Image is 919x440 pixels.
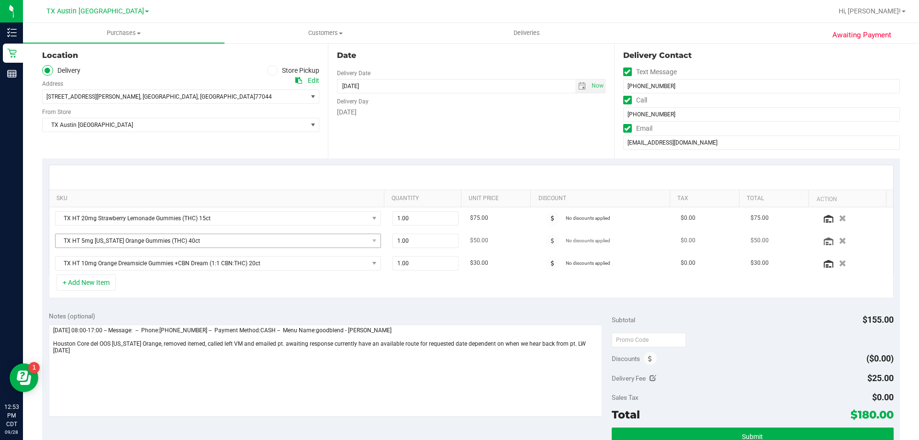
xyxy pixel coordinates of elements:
[7,48,17,58] inline-svg: Retail
[832,30,891,41] span: Awaiting Payment
[255,93,272,100] span: 77044
[863,315,894,325] span: $155.00
[566,238,610,243] span: No discounts applied
[337,107,605,117] div: [DATE]
[470,214,488,223] span: $75.00
[623,50,900,61] div: Delivery Contact
[43,118,307,132] span: TX Austin [GEOGRAPHIC_DATA]
[808,190,885,207] th: Action
[623,122,652,135] label: Email
[566,260,610,266] span: No discounts applied
[470,259,488,268] span: $30.00
[612,394,639,401] span: Sales Tax
[28,362,40,373] iframe: Resource center unread badge
[623,65,677,79] label: Text Message
[612,333,686,347] input: Promo Code
[224,23,426,43] a: Customers
[42,79,63,88] label: Address
[538,195,666,203] a: Discount
[589,79,605,93] span: select
[751,236,769,245] span: $50.00
[866,353,894,363] span: ($0.00)
[612,350,640,367] span: Discounts
[681,214,695,223] span: $0.00
[612,316,635,324] span: Subtotal
[23,23,224,43] a: Purchases
[55,211,381,226] span: NO DATA FOUND
[872,392,894,402] span: $0.00
[851,408,894,421] span: $180.00
[267,65,320,76] label: Store Pickup
[55,256,381,271] span: NO DATA FOUND
[681,259,695,268] span: $0.00
[681,236,695,245] span: $0.00
[337,50,605,61] div: Date
[55,234,381,248] span: NO DATA FOUND
[426,23,628,43] a: Deliveries
[42,108,71,116] label: From Store
[308,76,319,86] div: Edit
[198,93,255,100] span: , [GEOGRAPHIC_DATA]
[295,76,302,86] div: Copy address to clipboard
[56,234,369,248] span: TX HT 5mg [US_STATE] Orange Gummies (THC) 40ct
[23,29,224,37] span: Purchases
[677,195,736,203] a: Tax
[140,93,198,100] span: , [GEOGRAPHIC_DATA]
[46,93,140,100] span: [STREET_ADDRESS][PERSON_NAME]
[623,107,900,122] input: Format: (999) 999-9999
[46,7,144,15] span: TX Austin [GEOGRAPHIC_DATA]
[650,375,656,382] i: Edit Delivery Fee
[225,29,426,37] span: Customers
[575,79,589,93] span: select
[392,195,458,203] a: Quantity
[393,257,459,270] input: 1.00
[393,234,459,248] input: 1.00
[42,65,80,76] label: Delivery
[751,259,769,268] span: $30.00
[10,363,38,392] iframe: Resource center
[747,195,805,203] a: Total
[839,7,901,15] span: Hi, [PERSON_NAME]!
[589,79,605,93] span: Set Current date
[56,274,116,291] button: + Add New Item
[56,195,381,203] a: SKU
[49,312,95,320] span: Notes (optional)
[501,29,553,37] span: Deliveries
[7,28,17,37] inline-svg: Inventory
[337,69,370,78] label: Delivery Date
[4,403,19,429] p: 12:53 PM CDT
[307,118,319,132] span: select
[751,214,769,223] span: $75.00
[566,215,610,221] span: No discounts applied
[56,257,369,270] span: TX HT 10mg Orange Dreamsicle Gummies +CBN Dream (1:1 CBN:THC) 20ct
[623,93,647,107] label: Call
[56,212,369,225] span: TX HT 20mg Strawberry Lemonade Gummies (THC) 15ct
[7,69,17,79] inline-svg: Reports
[337,97,369,106] label: Delivery Day
[4,429,19,436] p: 09/28
[469,195,527,203] a: Unit Price
[612,374,646,382] span: Delivery Fee
[393,212,459,225] input: 1.00
[867,373,894,383] span: $25.00
[612,408,640,421] span: Total
[470,236,488,245] span: $50.00
[307,90,319,103] span: select
[42,50,319,61] div: Location
[623,79,900,93] input: Format: (999) 999-9999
